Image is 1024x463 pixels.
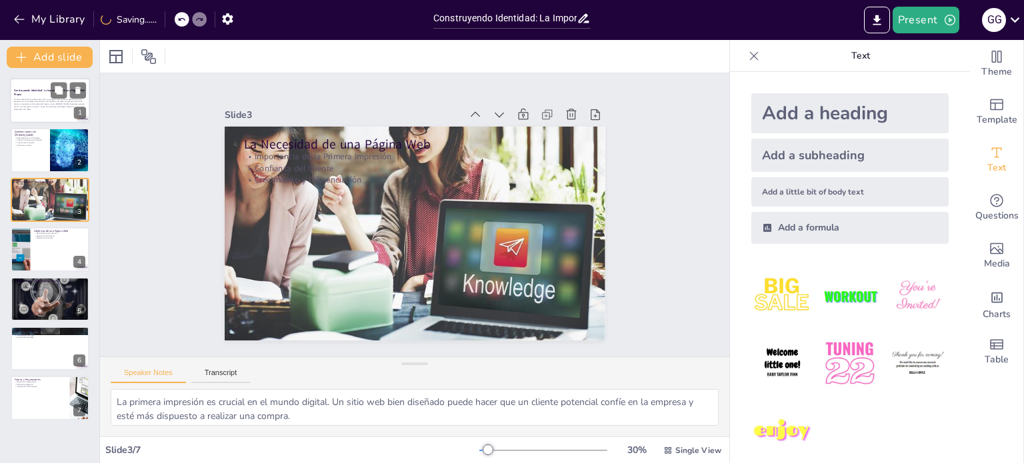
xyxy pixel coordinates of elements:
div: Slide 3 [316,17,515,166]
p: Canal Sólido para Clientes [34,232,85,235]
img: 4.jpeg [751,332,813,394]
button: Delete Slide [70,82,86,98]
span: Media [984,256,1010,271]
p: Generated with [URL] [14,108,86,111]
p: Creación de Soluciones Digitales [15,139,46,141]
p: Problemas de Gestión [15,286,85,289]
span: Theme [981,65,1012,79]
p: Desafíos de las Plataformas Existentes [15,278,85,282]
p: Soluciones a los Desafíos [15,328,85,332]
span: Text [987,161,1006,175]
img: 7.jpeg [751,400,813,462]
div: 7 [11,376,89,420]
p: Importancia de la Primera Impresión [307,62,591,272]
img: 3.jpeg [887,265,949,327]
div: 5 [73,305,85,317]
div: 30 % [621,444,653,456]
p: Suscripción Asequible [15,336,85,339]
p: Alianzas Estratégicas [15,383,66,386]
p: Confianza del Cliente [15,185,85,188]
div: Add a table [970,328,1023,376]
p: Importancia de la Primera Impresión [15,183,85,185]
span: Table [985,352,1009,367]
img: 6.jpeg [887,332,949,394]
span: Template [977,113,1017,127]
p: La Necesidad de una Página Web [313,50,600,265]
p: Falta de Identidad [15,282,85,284]
strong: Construyendo Identidad: La Importancia de una Página Web Propia [14,89,85,97]
p: Presencia en Línea [15,144,46,147]
div: Add images, graphics, shapes or video [970,232,1023,280]
button: Speaker Notes [111,368,186,383]
p: Plataforma de Ventas [34,237,85,240]
span: Questions [975,209,1019,223]
p: Costos Altos [15,284,85,287]
div: Get real-time input from your audience [970,184,1023,232]
div: 3 [11,178,89,222]
button: Export to PowerPoint [864,7,890,33]
button: Duplicate Slide [51,82,67,98]
span: Single View [675,445,721,456]
p: En esta presentación, exploraremos cómo una página web propia es esencial para las empresas en la... [14,98,86,108]
span: Charts [983,307,1011,322]
p: Confianza del Cliente [300,72,584,282]
div: Add a formula [751,212,949,244]
p: Quienes somos en [PERSON_NAME] [15,129,46,137]
div: Saving...... [101,13,157,26]
img: 5.jpeg [819,332,881,394]
p: La Necesidad de una Página Web [15,180,85,184]
div: Add a little bit of body text [751,177,949,207]
textarea: La primera impresión es crucial en el mundo digital. Un sitio web bien diseñado puede hacer que u... [111,389,719,426]
p: Especialización en Tecnología [15,137,46,139]
div: Add text boxes [970,136,1023,184]
div: 4 [11,227,89,271]
div: 1 [74,107,86,119]
div: 5 [11,277,89,321]
p: Crecimiento y Diferenciación [15,188,85,191]
button: My Library [10,9,91,30]
button: G G [982,7,1006,33]
div: Add a heading [751,93,949,133]
span: Position [141,49,157,65]
div: 7 [73,404,85,416]
div: Add ready made slides [970,88,1023,136]
p: Tienda Online Personalizada [15,331,85,334]
p: Experiencia del Usuario [34,234,85,237]
p: Futuro y Proyecciones [15,378,66,382]
p: Importación de Productos [15,386,66,388]
div: 2 [73,157,85,169]
div: 6 [73,354,85,366]
p: Crecimiento y Diferenciación [293,81,577,292]
p: Integraciones de Pago [15,334,85,336]
div: 3 [73,206,85,218]
div: 2 [11,128,89,172]
button: Add slide [7,47,93,68]
div: 6 [11,326,89,370]
p: Transformación Digital [15,141,46,144]
div: Add a subheading [751,139,949,172]
button: Transcript [191,368,251,383]
img: 2.jpeg [819,265,881,327]
p: Text [765,40,957,72]
button: Present [893,7,959,33]
div: Slide 3 / 7 [105,444,479,456]
p: Mejoras en Integraciones [15,381,66,384]
div: 4 [73,256,85,268]
img: 1.jpeg [751,265,813,327]
div: Layout [105,46,127,67]
div: Add charts and graphs [970,280,1023,328]
input: Insert title [433,9,577,28]
div: Change the overall theme [970,40,1023,88]
div: 1 [10,78,90,123]
p: Objetivos de una Página Web [34,229,85,233]
div: G G [982,8,1006,32]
